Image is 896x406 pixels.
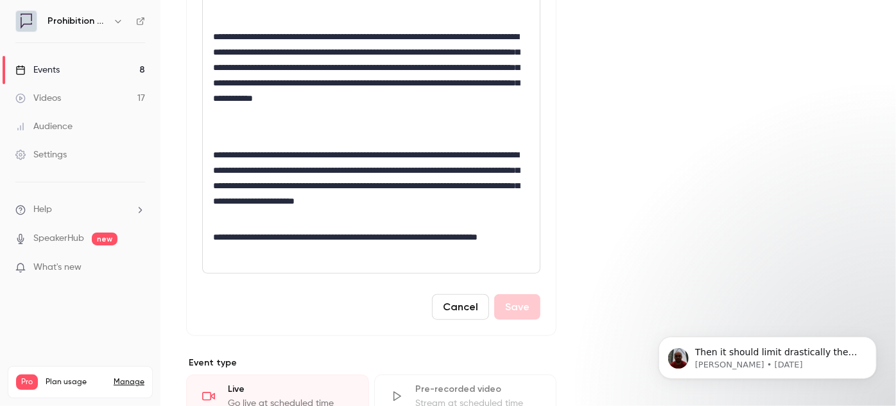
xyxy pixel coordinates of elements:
[114,377,144,387] a: Manage
[15,64,60,76] div: Events
[15,148,67,161] div: Settings
[416,383,541,396] div: Pre-recorded video
[228,383,353,396] div: Live
[16,11,37,31] img: Prohibition PR
[15,120,73,133] div: Audience
[186,357,556,369] p: Event type
[47,15,108,28] h6: Prohibition PR
[16,375,38,390] span: Pro
[33,203,52,216] span: Help
[639,310,896,400] iframe: Intercom notifications message
[33,261,82,274] span: What's new
[33,232,84,245] a: SpeakerHub
[15,92,61,105] div: Videos
[432,294,489,320] button: Cancel
[46,377,106,387] span: Plan usage
[92,233,117,245] span: new
[15,203,145,216] li: help-dropdown-opener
